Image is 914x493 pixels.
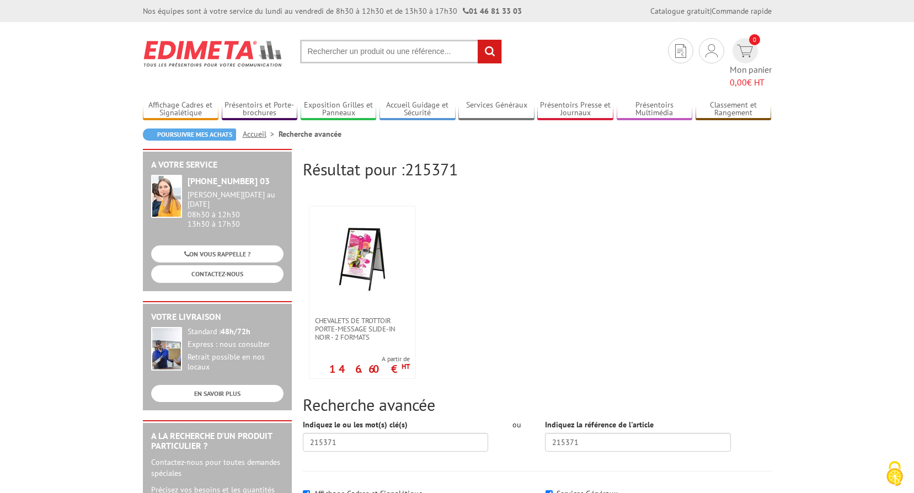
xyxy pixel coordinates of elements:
a: CONTACTEZ-NOUS [151,265,284,282]
img: widget-livraison.jpg [151,327,182,371]
strong: [PHONE_NUMBER] 03 [188,175,270,186]
img: widget-service.jpg [151,175,182,218]
a: Exposition Grilles et Panneaux [301,100,377,119]
div: 08h30 à 12h30 13h30 à 17h30 [188,190,284,228]
label: Indiquez la référence de l'article [545,419,654,430]
img: devis rapide [675,44,686,58]
label: Indiquez le ou les mot(s) clé(s) [303,419,408,430]
a: ON VOUS RAPPELLE ? [151,245,284,262]
div: | [650,6,772,17]
span: € HT [730,76,772,89]
strong: 48h/72h [221,326,250,336]
h2: Recherche avancée [303,395,772,414]
img: devis rapide [737,45,753,57]
span: 0 [749,34,760,45]
h2: Votre livraison [151,312,284,322]
div: Standard : [188,327,284,337]
span: 215371 [405,158,458,180]
a: Affichage Cadres et Signalétique [143,100,219,119]
li: Recherche avancée [279,128,341,140]
div: Express : nous consulter [188,340,284,350]
strong: 01 46 81 33 03 [463,6,522,16]
img: Edimeta [143,33,284,74]
sup: HT [402,362,410,371]
h2: A votre service [151,160,284,170]
img: devis rapide [705,44,718,57]
input: Rechercher un produit ou une référence... [300,40,502,63]
h2: Résultat pour : [303,160,772,178]
div: Retrait possible en nos locaux [188,352,284,372]
a: Accueil [243,129,279,139]
span: 0,00 [730,77,747,88]
a: Services Généraux [458,100,534,119]
a: Présentoirs Multimédia [617,100,693,119]
img: Cookies (fenêtre modale) [881,460,908,487]
span: Mon panier [730,63,772,89]
input: rechercher [478,40,501,63]
span: A partir de [329,355,410,363]
button: Cookies (fenêtre modale) [875,456,914,493]
a: Catalogue gratuit [650,6,710,16]
p: 146.60 € [329,366,410,372]
a: EN SAVOIR PLUS [151,385,284,402]
span: Chevalets de trottoir porte-message Slide-in Noir - 2 formats [315,317,410,341]
div: Nos équipes sont à votre service du lundi au vendredi de 8h30 à 12h30 et de 13h30 à 17h30 [143,6,522,17]
div: [PERSON_NAME][DATE] au [DATE] [188,190,284,209]
img: Chevalets de trottoir porte-message Slide-in Noir - 2 formats [327,223,398,294]
a: Classement et Rangement [696,100,772,119]
a: Présentoirs Presse et Journaux [537,100,613,119]
a: Commande rapide [712,6,772,16]
div: ou [505,419,528,430]
a: Accueil Guidage et Sécurité [380,100,456,119]
a: Présentoirs et Porte-brochures [222,100,298,119]
a: Chevalets de trottoir porte-message Slide-in Noir - 2 formats [309,317,415,341]
a: Poursuivre mes achats [143,128,236,141]
a: devis rapide 0 Mon panier 0,00€ HT [730,38,772,89]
